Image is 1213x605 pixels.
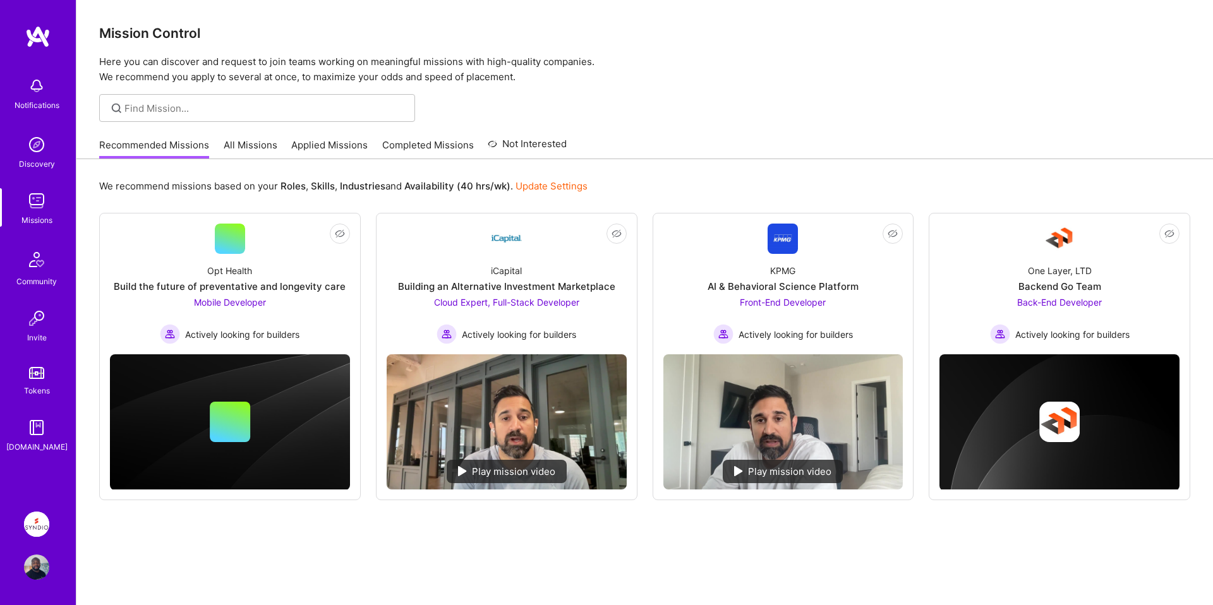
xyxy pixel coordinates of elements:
span: Back-End Developer [1017,297,1102,308]
img: Actively looking for builders [160,324,180,344]
span: Front-End Developer [740,297,826,308]
i: icon EyeClosed [888,229,898,239]
img: bell [24,73,49,99]
a: Company LogoOne Layer, LTDBackend Go TeamBack-End Developer Actively looking for buildersActively... [939,224,1180,344]
input: Find Mission... [124,102,406,115]
i: icon EyeClosed [335,229,345,239]
img: Company Logo [492,224,522,254]
i: icon SearchGrey [109,101,124,116]
img: Community [21,244,52,275]
div: One Layer, LTD [1028,264,1092,277]
div: Tokens [24,384,50,397]
img: No Mission [387,354,627,489]
p: Here you can discover and request to join teams working on meaningful missions with high-quality ... [99,54,1190,85]
span: Actively looking for builders [462,328,576,341]
img: cover [939,354,1180,490]
img: User Avatar [24,554,49,580]
span: Actively looking for builders [739,328,853,341]
a: All Missions [224,138,277,159]
img: tokens [29,367,44,379]
a: Applied Missions [291,138,368,159]
div: KPMG [770,264,795,277]
img: Actively looking for builders [990,324,1010,344]
p: We recommend missions based on your , , and . [99,179,588,193]
img: Company Logo [1044,224,1075,254]
img: Company logo [1039,402,1080,442]
div: Missions [21,213,52,227]
div: iCapital [491,264,522,277]
b: Skills [311,180,335,192]
img: Company Logo [768,224,798,254]
a: Syndio: Transformation Engine Modernization [21,512,52,537]
img: logo [25,25,51,48]
b: Availability (40 hrs/wk) [404,180,510,192]
div: Discovery [19,157,55,171]
img: Actively looking for builders [437,324,457,344]
div: Play mission video [723,460,843,483]
div: Build the future of preventative and longevity care [114,280,346,293]
div: Community [16,275,57,288]
span: Actively looking for builders [185,328,299,341]
b: Industries [340,180,385,192]
div: AI & Behavioral Science Platform [708,280,859,293]
span: Cloud Expert, Full-Stack Developer [434,297,579,308]
b: Roles [281,180,306,192]
img: cover [110,354,350,490]
img: Invite [24,306,49,331]
img: Syndio: Transformation Engine Modernization [24,512,49,537]
div: Backend Go Team [1018,280,1101,293]
div: Opt Health [207,264,252,277]
a: Completed Missions [382,138,474,159]
img: Actively looking for builders [713,324,733,344]
span: Actively looking for builders [1015,328,1130,341]
div: Building an Alternative Investment Marketplace [398,280,615,293]
a: Recommended Missions [99,138,209,159]
img: No Mission [663,354,903,489]
a: Company LogoiCapitalBuilding an Alternative Investment MarketplaceCloud Expert, Full-Stack Develo... [387,224,627,344]
a: Opt HealthBuild the future of preventative and longevity careMobile Developer Actively looking fo... [110,224,350,344]
div: Notifications [15,99,59,112]
a: Not Interested [488,136,567,159]
span: Mobile Developer [194,297,266,308]
div: Play mission video [447,460,567,483]
img: guide book [24,415,49,440]
div: Invite [27,331,47,344]
a: Update Settings [516,180,588,192]
img: play [458,466,467,476]
a: Company LogoKPMGAI & Behavioral Science PlatformFront-End Developer Actively looking for builders... [663,224,903,344]
img: play [734,466,743,476]
h3: Mission Control [99,25,1190,41]
a: User Avatar [21,554,52,580]
div: [DOMAIN_NAME] [6,440,68,453]
i: icon EyeClosed [1164,229,1174,239]
i: icon EyeClosed [612,229,622,239]
img: discovery [24,132,49,157]
img: teamwork [24,188,49,213]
